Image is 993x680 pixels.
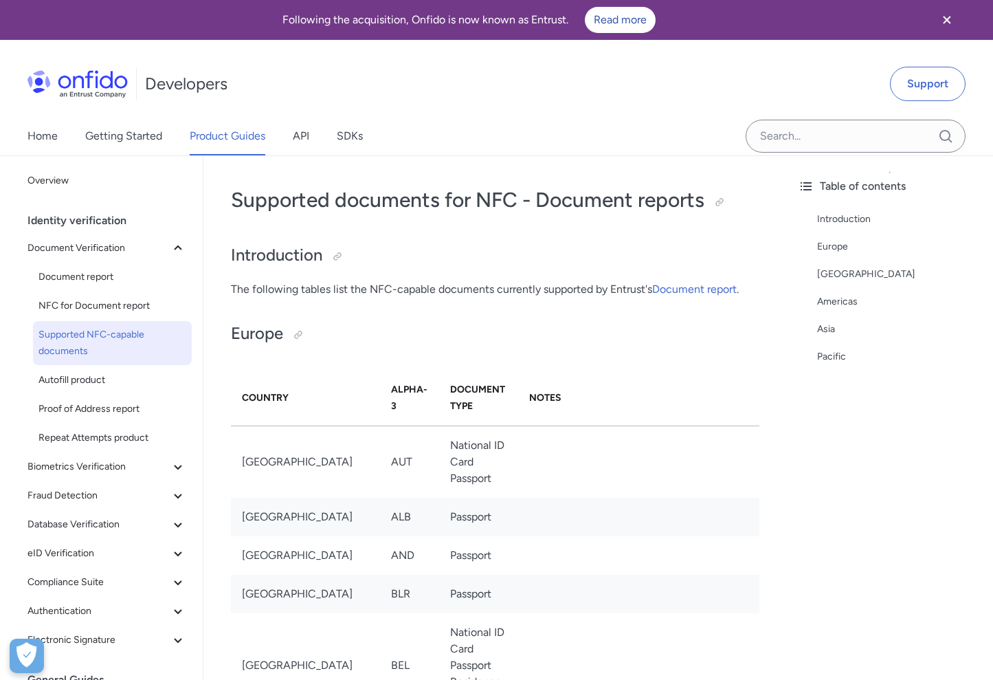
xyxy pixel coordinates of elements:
a: Proof of Address report [33,395,192,423]
div: Following the acquisition, Onfido is now known as Entrust. [16,7,922,33]
a: Asia [817,321,982,338]
a: Document report [652,283,737,296]
span: Database Verification [27,516,170,533]
p: The following tables list the NFC-capable documents currently supported by Entrust's . [231,281,759,298]
td: [GEOGRAPHIC_DATA] [231,575,380,613]
strong: Country [242,392,289,404]
span: Fraud Detection [27,487,170,504]
span: Document report [38,269,186,285]
span: Biometrics Verification [27,459,170,475]
a: Overview [22,167,192,195]
div: Identity verification [27,207,197,234]
button: Close banner [922,3,972,37]
span: Supported NFC-capable documents [38,327,186,360]
a: Autofill product [33,366,192,394]
button: Authentication [22,597,192,625]
a: Pacific [817,349,982,365]
span: Overview [27,173,186,189]
span: NFC for Document report [38,298,186,314]
a: Introduction [817,211,982,228]
td: ALB [380,498,439,536]
td: Passport [439,498,518,536]
strong: Notes [529,392,561,404]
div: Cookie Preferences [10,639,44,673]
button: Database Verification [22,511,192,538]
span: Authentication [27,603,170,619]
h1: Developers [145,73,227,95]
a: Product Guides [190,117,265,155]
a: Repeat Attempts product [33,424,192,452]
strong: Alpha-3 [391,384,427,412]
span: Proof of Address report [38,401,186,417]
td: National ID Card Passport [439,426,518,498]
a: Document report [33,263,192,291]
a: API [293,117,309,155]
a: Home [27,117,58,155]
span: Document Verification [27,240,170,256]
a: Support [890,67,966,101]
h1: Supported documents for NFC - Document reports [231,186,759,214]
div: Table of contents [798,178,982,195]
a: Supported NFC-capable documents [33,321,192,365]
td: [GEOGRAPHIC_DATA] [231,498,380,536]
span: Autofill product [38,372,186,388]
td: Passport [439,536,518,575]
button: Biometrics Verification [22,453,192,481]
input: Onfido search input field [746,120,966,153]
a: NFC for Document report [33,292,192,320]
img: Onfido Logo [27,70,128,98]
td: [GEOGRAPHIC_DATA] [231,536,380,575]
svg: Close banner [939,12,955,28]
a: SDKs [337,117,363,155]
td: BLR [380,575,439,613]
span: Repeat Attempts product [38,430,186,446]
button: Open Preferences [10,639,44,673]
a: Getting Started [85,117,162,155]
span: eID Verification [27,545,170,562]
td: Passport [439,575,518,613]
td: [GEOGRAPHIC_DATA] [231,426,380,498]
a: Americas [817,294,982,310]
button: eID Verification [22,540,192,567]
button: Document Verification [22,234,192,262]
h2: Introduction [231,244,759,267]
a: Europe [817,239,982,255]
button: Fraud Detection [22,482,192,509]
td: AND [380,536,439,575]
button: Compliance Suite [22,569,192,596]
h2: Europe [231,322,759,346]
button: Electronic Signature [22,626,192,654]
strong: Document Type [450,384,505,412]
a: [GEOGRAPHIC_DATA] [817,266,982,283]
span: Compliance Suite [27,574,170,591]
td: AUT [380,426,439,498]
a: Read more [585,7,656,33]
span: Electronic Signature [27,632,170,648]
